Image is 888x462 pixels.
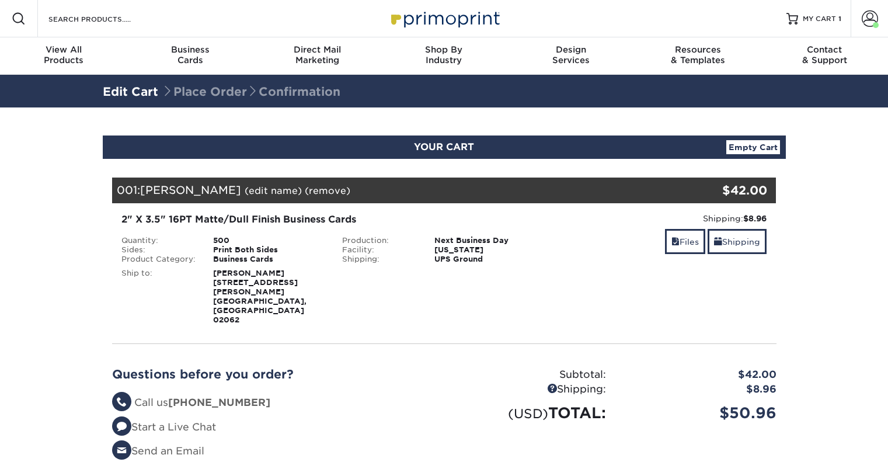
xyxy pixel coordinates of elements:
[168,397,270,408] strong: [PHONE_NUMBER]
[112,178,666,203] div: 001:
[615,402,785,424] div: $50.96
[204,245,333,255] div: Print Both Sides
[333,245,426,255] div: Facility:
[305,185,350,196] a: (remove)
[254,37,381,75] a: Direct MailMarketing
[254,44,381,55] span: Direct Mail
[838,15,841,23] span: 1
[127,37,253,75] a: BusinessCards
[803,14,836,24] span: MY CART
[665,229,705,254] a: Files
[254,44,381,65] div: Marketing
[381,44,507,65] div: Industry
[381,44,507,55] span: Shop By
[113,236,205,245] div: Quantity:
[426,255,555,264] div: UPS Ground
[426,236,555,245] div: Next Business Day
[444,382,615,397] div: Shipping:
[444,402,615,424] div: TOTAL:
[726,140,780,154] a: Empty Cart
[113,269,205,325] div: Ship to:
[112,367,436,381] h2: Questions before you order?
[121,213,546,227] div: 2" X 3.5" 16PT Matte/Dull Finish Business Cards
[634,44,761,65] div: & Templates
[615,382,785,397] div: $8.96
[245,185,302,196] a: (edit name)
[333,255,426,264] div: Shipping:
[508,406,548,421] small: (USD)
[213,269,307,324] strong: [PERSON_NAME] [STREET_ADDRESS][PERSON_NAME] [GEOGRAPHIC_DATA], [GEOGRAPHIC_DATA] 02062
[386,6,503,31] img: Primoprint
[112,395,436,411] li: Call us
[112,445,204,457] a: Send an Email
[426,245,555,255] div: [US_STATE]
[634,44,761,55] span: Resources
[333,236,426,245] div: Production:
[127,44,253,55] span: Business
[761,44,888,65] div: & Support
[615,367,785,383] div: $42.00
[708,229,767,254] a: Shipping
[204,255,333,264] div: Business Cards
[714,237,722,246] span: shipping
[761,37,888,75] a: Contact& Support
[414,141,474,152] span: YOUR CART
[112,421,216,433] a: Start a Live Chat
[743,214,767,223] strong: $8.96
[507,44,634,55] span: Design
[381,37,507,75] a: Shop ByIndustry
[634,37,761,75] a: Resources& Templates
[761,44,888,55] span: Contact
[444,367,615,383] div: Subtotal:
[563,213,767,224] div: Shipping:
[507,37,634,75] a: DesignServices
[162,85,340,99] span: Place Order Confirmation
[666,182,768,199] div: $42.00
[103,85,158,99] a: Edit Cart
[113,255,205,264] div: Product Category:
[507,44,634,65] div: Services
[204,236,333,245] div: 500
[140,183,241,196] span: [PERSON_NAME]
[127,44,253,65] div: Cards
[47,12,161,26] input: SEARCH PRODUCTS.....
[671,237,680,246] span: files
[113,245,205,255] div: Sides:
